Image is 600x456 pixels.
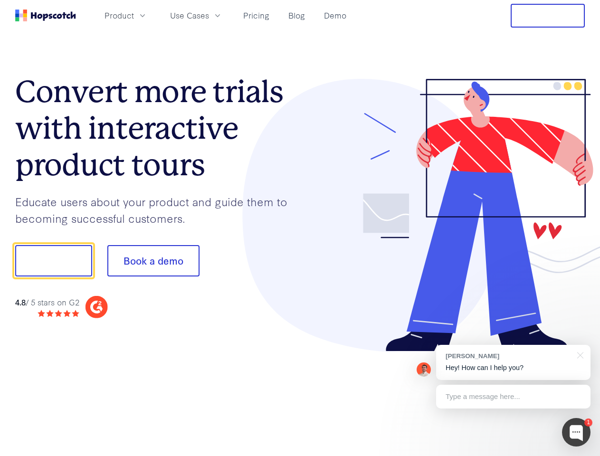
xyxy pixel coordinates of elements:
div: 1 [584,418,592,427]
a: Demo [320,8,350,23]
p: Educate users about your product and guide them to becoming successful customers. [15,193,300,226]
span: Product [105,9,134,21]
div: [PERSON_NAME] [446,351,571,361]
div: Type a message here... [436,385,590,408]
p: Hey! How can I help you? [446,363,581,373]
button: Free Trial [511,4,585,28]
h1: Convert more trials with interactive product tours [15,74,300,183]
a: Pricing [239,8,273,23]
button: Use Cases [164,8,228,23]
a: Blog [285,8,309,23]
button: Show me! [15,245,92,276]
div: / 5 stars on G2 [15,296,79,308]
button: Book a demo [107,245,200,276]
a: Home [15,9,76,21]
span: Use Cases [170,9,209,21]
strong: 4.8 [15,296,26,307]
button: Product [99,8,153,23]
img: Mark Spera [417,362,431,377]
